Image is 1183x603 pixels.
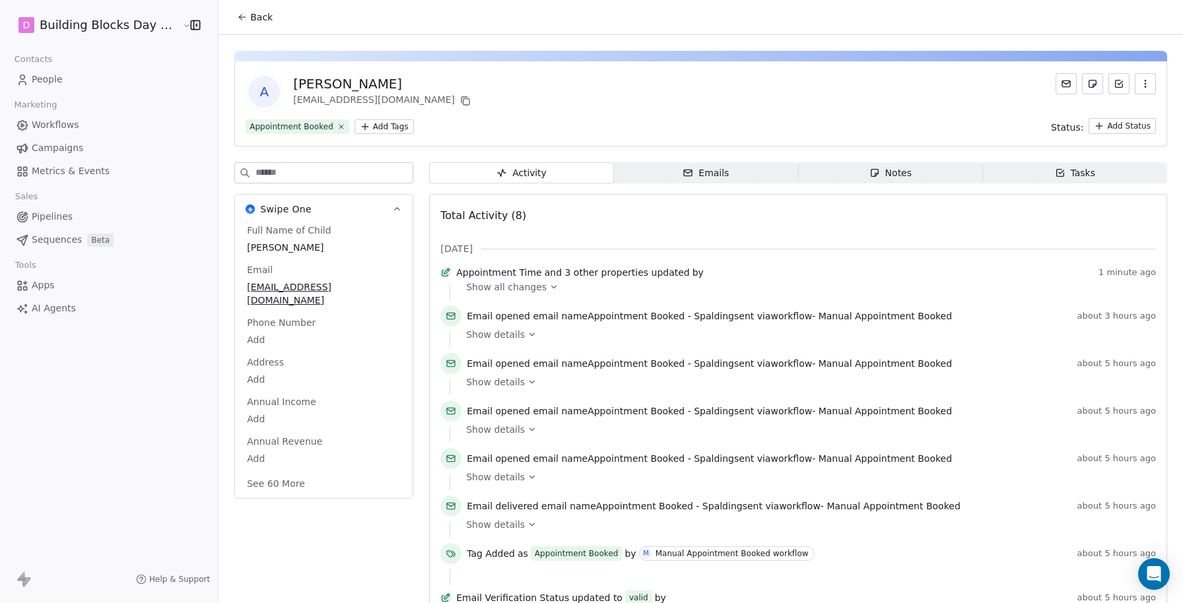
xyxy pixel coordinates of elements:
[467,501,538,511] span: Email delivered
[1055,166,1096,180] div: Tasks
[827,501,960,511] span: Manual Appointment Booked
[87,234,114,247] span: Beta
[466,518,525,531] span: Show details
[466,328,525,341] span: Show details
[1138,558,1170,590] div: Open Intercom Messenger
[248,76,280,108] span: A
[239,472,313,495] button: See 60 More
[466,470,1147,484] a: Show details
[32,73,63,86] span: People
[656,549,809,558] div: Manual Appointment Booked workflow
[136,574,210,585] a: Help & Support
[1077,311,1156,321] span: about 3 hours ago
[467,452,952,465] span: email name sent via workflow -
[683,166,729,180] div: Emails
[819,358,952,369] span: Manual Appointment Booked
[819,311,952,321] span: Manual Appointment Booked
[467,358,530,369] span: Email opened
[244,356,287,369] span: Address
[1077,358,1156,369] span: about 5 hours ago
[40,16,179,34] span: Building Blocks Day Nurseries
[466,470,525,484] span: Show details
[11,206,207,228] a: Pipelines
[1077,406,1156,416] span: about 5 hours ago
[247,412,401,426] span: Add
[293,75,473,93] div: [PERSON_NAME]
[466,328,1147,341] a: Show details
[1077,501,1156,511] span: about 5 hours ago
[244,395,319,408] span: Annual Income
[32,164,110,178] span: Metrics & Events
[1089,118,1156,134] button: Add Status
[235,195,413,224] button: Swipe OneSwipe One
[596,501,743,511] span: Appointment Booked - Spalding
[545,266,690,279] span: and 3 other properties updated
[244,316,318,329] span: Phone Number
[9,187,44,206] span: Sales
[11,114,207,136] a: Workflows
[467,499,961,513] span: email name sent via workflow -
[11,298,207,319] a: AI Agents
[466,423,525,436] span: Show details
[1077,548,1156,559] span: about 5 hours ago
[246,205,255,214] img: Swipe One
[250,121,333,133] div: Appointment Booked
[588,311,734,321] span: Appointment Booked - Spalding
[466,280,1147,294] a: Show all changes
[466,518,1147,531] a: Show details
[467,309,952,323] span: email name sent via workflow -
[247,241,401,254] span: [PERSON_NAME]
[467,547,515,560] span: Tag Added
[588,358,734,369] span: Appointment Booked - Spalding
[247,333,401,346] span: Add
[32,233,82,247] span: Sequences
[250,11,273,24] span: Back
[869,166,912,180] div: Notes
[244,263,275,276] span: Email
[9,49,58,69] span: Contacts
[32,118,79,132] span: Workflows
[244,435,325,448] span: Annual Revenue
[229,5,281,29] button: Back
[355,119,414,134] button: Add Tags
[247,280,401,307] span: [EMAIL_ADDRESS][DOMAIN_NAME]
[9,95,63,115] span: Marketing
[32,141,83,155] span: Campaigns
[1077,592,1156,603] span: about 5 hours ago
[466,375,525,389] span: Show details
[588,406,734,416] span: Appointment Booked - Spalding
[260,203,312,216] span: Swipe One
[11,160,207,182] a: Metrics & Events
[32,278,55,292] span: Apps
[235,224,413,498] div: Swipe OneSwipe One
[293,93,473,109] div: [EMAIL_ADDRESS][DOMAIN_NAME]
[467,453,530,464] span: Email opened
[149,574,210,585] span: Help & Support
[247,452,401,465] span: Add
[1051,121,1083,134] span: Status:
[625,547,636,560] span: by
[440,209,526,222] span: Total Activity (8)
[456,266,542,279] span: Appointment Time
[11,274,207,296] a: Apps
[16,14,173,36] button: DBuilding Blocks Day Nurseries
[11,69,207,90] a: People
[819,453,952,464] span: Manual Appointment Booked
[32,301,76,315] span: AI Agents
[1077,453,1156,464] span: about 5 hours ago
[466,280,547,294] span: Show all changes
[466,423,1147,436] a: Show details
[467,357,952,370] span: email name sent via workflow -
[247,373,401,386] span: Add
[643,548,649,559] div: M
[693,266,704,279] span: by
[467,311,530,321] span: Email opened
[440,242,473,255] span: [DATE]
[518,547,528,560] span: as
[11,229,207,251] a: SequencesBeta
[588,453,734,464] span: Appointment Booked - Spalding
[23,18,30,32] span: D
[467,404,952,418] span: email name sent via workflow -
[244,224,333,237] span: Full Name of Child
[11,137,207,159] a: Campaigns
